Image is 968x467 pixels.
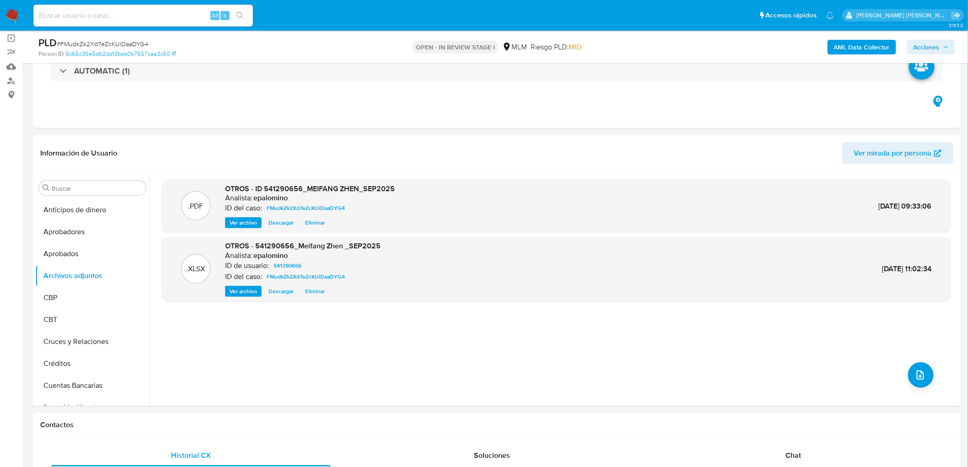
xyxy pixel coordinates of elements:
[828,40,896,54] button: AML Data Collector
[230,218,257,227] span: Ver archivo
[264,217,298,228] button: Descargar
[263,271,349,282] a: FMudkZk2Xd7eZcKUiDaaDYG4
[269,218,294,227] span: Descargar
[225,204,262,213] p: ID del caso:
[270,260,305,271] a: 541290656
[952,11,961,20] a: Salir
[879,201,932,211] span: [DATE] 09:33:06
[231,9,249,22] button: search-icon
[35,309,150,331] button: CBT
[225,251,253,260] p: Analista:
[51,60,942,81] div: AUTOMATIC (1)
[35,199,150,221] button: Anticipos de dinero
[35,397,150,419] button: Datos Modificados
[267,203,345,214] span: FMudkZk2Xd7eZcKUiDaaDYG4
[188,201,204,211] p: .PDF
[38,35,57,50] b: PLD
[253,193,288,203] h6: epalomino
[269,287,294,296] span: Descargar
[766,11,817,20] span: Accesos rápidos
[52,184,142,193] input: Buscar
[834,40,890,54] b: AML Data Collector
[263,203,349,214] a: FMudkZk2Xd7eZcKUiDaaDYG4
[225,286,262,297] button: Ver archivo
[35,265,150,287] button: Archivos adjuntos
[474,450,511,461] span: Soluciones
[211,11,219,20] span: Alt
[225,241,381,251] span: OTROS - 541290656_Meifang Zhen _SEP2025
[854,142,932,164] span: Ver mirada por persona
[786,450,801,461] span: Chat
[305,287,325,296] span: Eliminar
[35,375,150,397] button: Cuentas Bancarias
[412,41,499,54] p: OPEN - IN REVIEW STAGE I
[57,39,148,48] span: # FMudkZk2Xd7eZcKUiDaaDYG4
[35,221,150,243] button: Aprobadores
[225,272,262,281] p: ID del caso:
[264,286,298,297] button: Descargar
[230,287,257,296] span: Ver archivo
[225,183,395,194] span: OTROS - ID 541290656_MEIFANG ZHEN_SEP2025
[35,353,150,375] button: Créditos
[305,218,325,227] span: Eliminar
[38,50,64,58] b: Person ID
[171,450,211,461] span: Historial CX
[882,263,932,274] span: [DATE] 11:02:34
[74,66,130,76] h3: AUTOMATIC (1)
[40,149,117,158] h1: Información de Usuario
[225,193,253,203] p: Analista:
[569,42,581,52] span: MID
[35,287,150,309] button: CBP
[65,50,176,58] a: 9c65c35e5d62dd13bab0b7557caa3c50
[35,243,150,265] button: Aprobados
[826,11,834,19] a: Notificaciones
[907,40,955,54] button: Acciones
[301,217,329,228] button: Eliminar
[40,420,953,429] h1: Contactos
[856,11,949,20] p: elena.palomino@mercadolibre.com.mx
[531,42,581,52] span: Riesgo PLD:
[842,142,953,164] button: Ver mirada por persona
[274,260,301,271] span: 541290656
[187,264,205,274] p: .XLSX
[267,271,345,282] span: FMudkZk2Xd7eZcKUiDaaDYG4
[908,362,934,388] button: upload-file
[224,11,226,20] span: s
[35,331,150,353] button: Cruces y Relaciones
[502,42,527,52] div: MLM
[33,10,253,21] input: Buscar usuario o caso...
[225,261,269,270] p: ID de usuario:
[253,251,288,260] h6: epalomino
[225,217,262,228] button: Ver archivo
[301,286,329,297] button: Eliminar
[43,184,50,192] button: Buscar
[914,40,940,54] span: Acciones
[949,21,963,29] span: 3.163.0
